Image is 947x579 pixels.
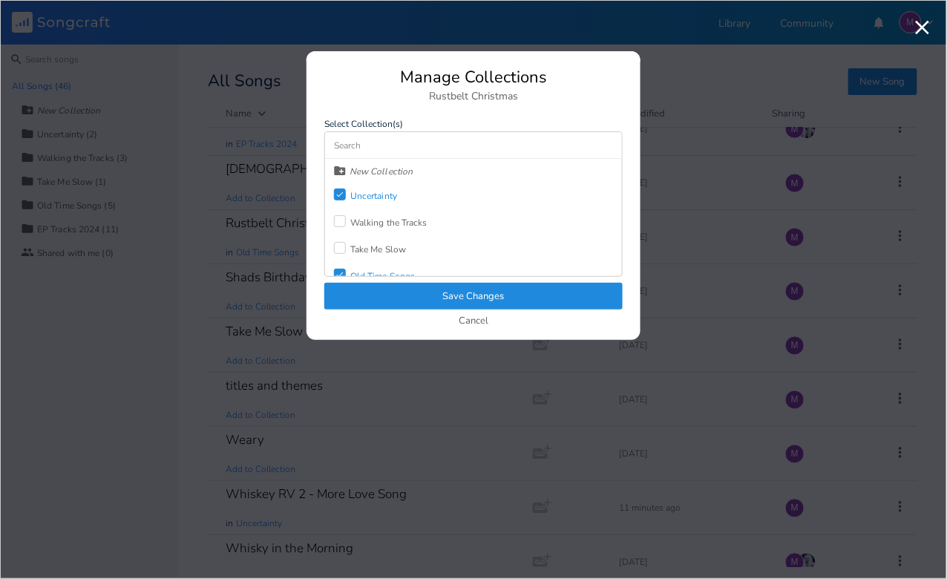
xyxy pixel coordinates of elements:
[324,283,623,310] button: Save Changes
[350,218,427,227] div: Walking the Tracks
[350,245,406,254] div: Take Me Slow
[324,91,623,102] div: Rustbelt Christmas
[324,69,623,85] div: Manage Collections
[350,167,413,176] div: New Collection
[459,315,488,328] button: Cancel
[350,192,397,200] div: Uncertainty
[350,272,415,281] div: Old Time Songs
[324,120,623,128] label: Select Collection(s)
[325,132,622,159] input: Search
